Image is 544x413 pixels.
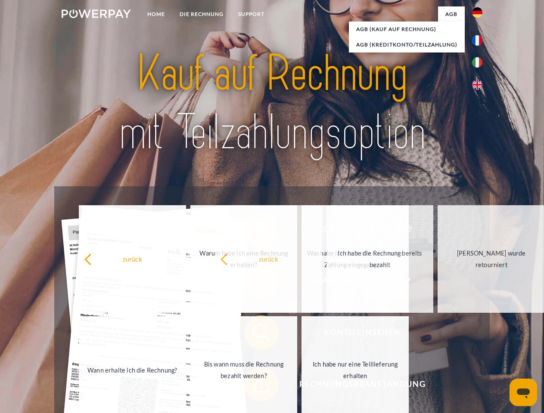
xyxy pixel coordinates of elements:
div: Bis wann muss die Rechnung bezahlt werden? [196,358,292,382]
a: SUPPORT [231,6,272,22]
div: zurück [220,253,317,265]
a: DIE RECHNUNG [172,6,231,22]
img: it [472,57,482,68]
div: Ich habe die Rechnung bereits bezahlt [332,247,429,271]
a: AGB (Kreditkonto/Teilzahlung) [349,37,465,52]
a: Home [140,6,172,22]
div: Ich habe nur eine Teillieferung erhalten [307,358,404,382]
img: title-powerpay_de.svg [82,41,462,165]
img: en [472,80,482,90]
a: agb [438,6,465,22]
iframe: Schaltfläche zum Öffnen des Messaging-Fensters [510,379,537,406]
div: Wann erhalte ich die Rechnung? [84,364,181,376]
div: [PERSON_NAME] wurde retourniert [443,247,540,271]
img: fr [472,35,482,46]
img: de [472,7,482,18]
img: logo-powerpay-white.svg [62,9,131,18]
div: Warum habe ich eine Rechnung erhalten? [196,247,292,271]
div: zurück [84,253,181,265]
a: AGB (Kauf auf Rechnung) [349,22,465,37]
